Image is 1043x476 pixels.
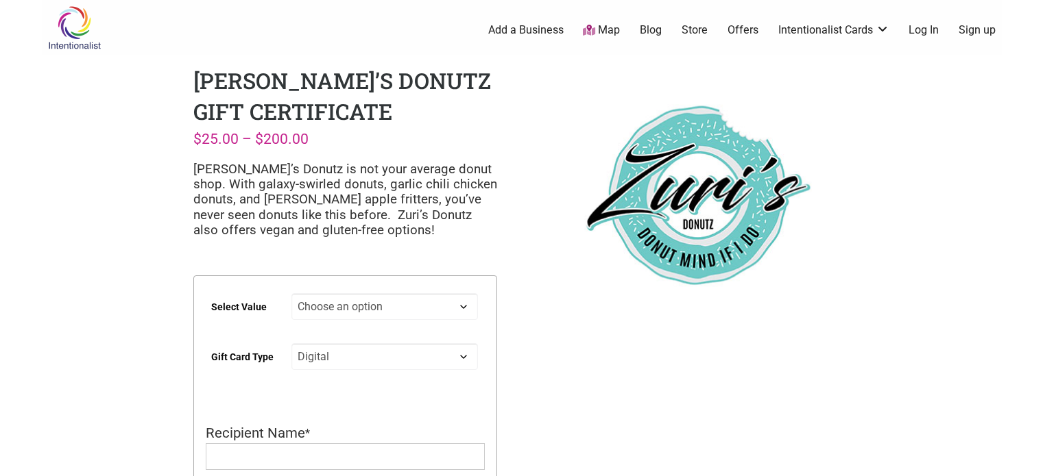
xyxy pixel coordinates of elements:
[778,23,889,38] a: Intentionalist Cards
[242,130,252,147] span: –
[255,130,309,147] bdi: 200.00
[255,130,263,147] span: $
[211,342,274,373] label: Gift Card Type
[211,292,267,323] label: Select Value
[546,66,850,325] img: Zuri Donutz Gift Certificates
[640,23,662,38] a: Blog
[193,130,239,147] bdi: 25.00
[206,443,485,470] input: Recipient Name
[682,23,708,38] a: Store
[909,23,939,38] a: Log In
[583,23,620,38] a: Map
[959,23,996,38] a: Sign up
[193,130,202,147] span: $
[728,23,758,38] a: Offers
[42,5,107,50] img: Intentionalist
[206,425,305,441] span: Recipient Name
[193,66,491,126] h1: [PERSON_NAME]’s Donutz Gift Certificate
[193,162,497,238] p: [PERSON_NAME]’s Donutz is not your average donut shop. With galaxy-swirled donuts, garlic chili c...
[488,23,564,38] a: Add a Business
